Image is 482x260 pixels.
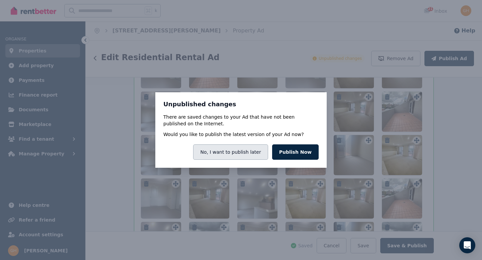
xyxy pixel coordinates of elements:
p: Would you like to publish the latest version of your Ad now? [163,131,304,138]
button: Publish Now [272,144,319,160]
button: No, I want to publish later [193,144,268,160]
p: There are saved changes to your Ad that have not been published on the Internet. [163,114,319,127]
div: Open Intercom Messenger [459,237,475,253]
h3: Unpublished changes [163,100,319,108]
